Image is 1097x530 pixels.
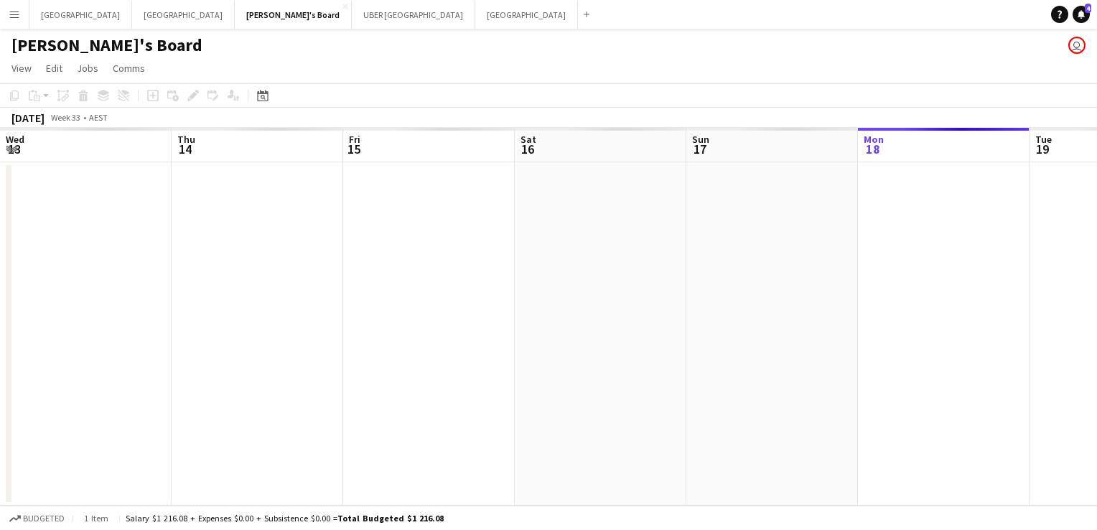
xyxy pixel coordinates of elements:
a: 4 [1073,6,1090,23]
a: Edit [40,59,68,78]
button: UBER [GEOGRAPHIC_DATA] [352,1,475,29]
span: 13 [4,141,24,157]
span: Wed [6,133,24,146]
span: Budgeted [23,513,65,524]
span: Total Budgeted $1 216.08 [337,513,444,524]
span: 18 [862,141,884,157]
span: 16 [518,141,536,157]
span: 19 [1033,141,1052,157]
a: View [6,59,37,78]
span: Sat [521,133,536,146]
div: [DATE] [11,111,45,125]
button: [GEOGRAPHIC_DATA] [29,1,132,29]
span: Edit [46,62,62,75]
div: Salary $1 216.08 + Expenses $0.00 + Subsistence $0.00 = [126,513,444,524]
app-user-avatar: Tennille Moore [1068,37,1086,54]
span: Tue [1035,133,1052,146]
a: Comms [107,59,151,78]
button: [GEOGRAPHIC_DATA] [132,1,235,29]
span: 14 [175,141,195,157]
span: Sun [692,133,709,146]
h1: [PERSON_NAME]'s Board [11,34,202,56]
span: Fri [349,133,360,146]
span: Mon [864,133,884,146]
span: Jobs [77,62,98,75]
span: 4 [1085,4,1091,13]
span: 15 [347,141,360,157]
button: [PERSON_NAME]'s Board [235,1,352,29]
span: Week 33 [47,112,83,123]
button: Budgeted [7,511,67,526]
a: Jobs [71,59,104,78]
span: 17 [690,141,709,157]
div: AEST [89,112,108,123]
span: Comms [113,62,145,75]
span: View [11,62,32,75]
span: 1 item [79,513,113,524]
button: [GEOGRAPHIC_DATA] [475,1,578,29]
span: Thu [177,133,195,146]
